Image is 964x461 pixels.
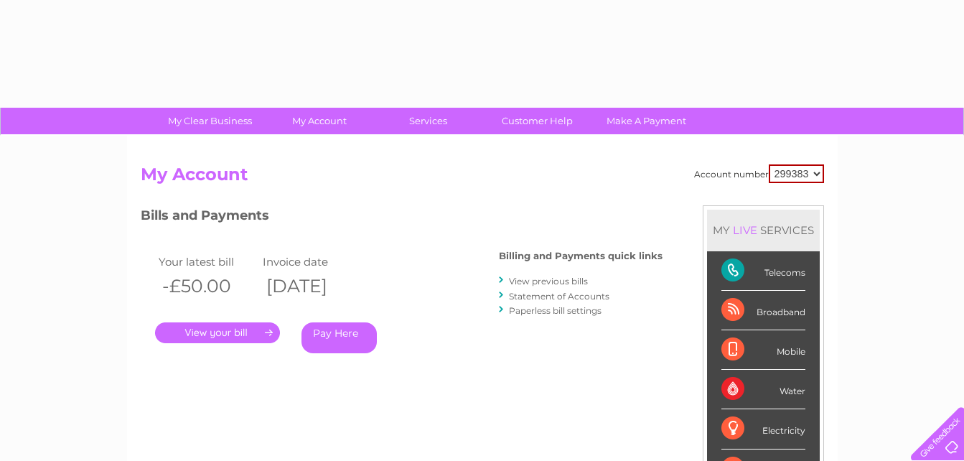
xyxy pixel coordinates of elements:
[301,322,377,353] a: Pay Here
[478,108,596,134] a: Customer Help
[721,251,805,291] div: Telecoms
[155,252,259,271] td: Your latest bill
[509,276,588,287] a: View previous bills
[707,210,820,251] div: MY SERVICES
[694,164,824,183] div: Account number
[155,271,259,301] th: -£50.00
[260,108,378,134] a: My Account
[141,205,663,230] h3: Bills and Payments
[499,251,663,261] h4: Billing and Payments quick links
[721,330,805,370] div: Mobile
[509,305,602,316] a: Paperless bill settings
[721,291,805,330] div: Broadband
[369,108,487,134] a: Services
[259,271,363,301] th: [DATE]
[509,291,609,302] a: Statement of Accounts
[721,409,805,449] div: Electricity
[730,223,760,237] div: LIVE
[259,252,363,271] td: Invoice date
[587,108,706,134] a: Make A Payment
[141,164,824,192] h2: My Account
[151,108,269,134] a: My Clear Business
[155,322,280,343] a: .
[721,370,805,409] div: Water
